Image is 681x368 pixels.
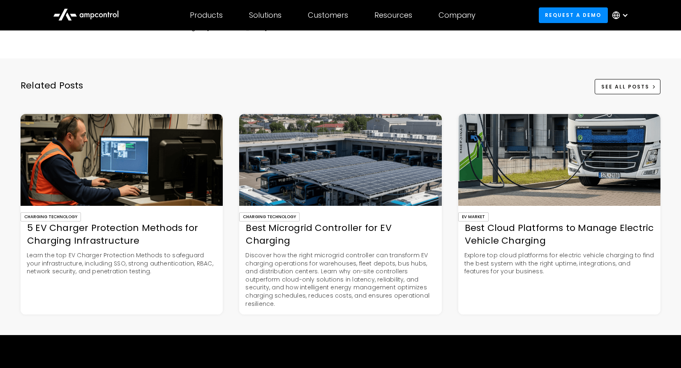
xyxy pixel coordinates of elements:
p: Learn the top EV Charger Protection Methods to safeguard your infrastructure, including SSO, stro... [21,252,223,276]
a: See All Posts [595,79,660,94]
div: Products [190,11,223,20]
div: Related Posts [21,79,83,104]
div: Charging Technology [239,212,300,221]
div: Charging Technology [21,212,81,221]
div: Customers [308,11,348,20]
img: Best Microgrid Controller for EV Charging [239,114,441,206]
img: Best Cloud Platforms to Manage Electric Vehicle Charging [458,114,660,206]
img: 5 EV Charger Protection Methods for Charging Infrastructure [21,114,223,206]
div: Company [439,11,476,20]
div: Best Microgrid Controller for EV Charging [239,222,441,247]
div: Resources [374,11,412,20]
div: Solutions [249,11,282,20]
a: EV MarketBest Cloud Platforms to Manage Electric Vehicle ChargingExplore top cloud platforms for ... [458,114,660,314]
div: 5 EV Charger Protection Methods for Charging Infrastructure [21,222,223,247]
div: See All Posts [601,83,649,91]
a: Charging Technology5 EV Charger Protection Methods for Charging InfrastructureLearn the top EV Ch... [21,114,223,314]
a: Charging TechnologyBest Microgrid Controller for EV ChargingDiscover how the right microgrid cont... [239,114,441,314]
div: Best Cloud Platforms to Manage Electric Vehicle Charging [458,222,660,247]
div: EV Market [458,212,489,221]
a: Request a demo [539,7,608,23]
p: Explore top cloud platforms for electric vehicle charging to find the best system with the right ... [458,252,660,276]
p: Discover how the right microgrid controller can transform EV charging operations for warehouses, ... [239,252,441,308]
